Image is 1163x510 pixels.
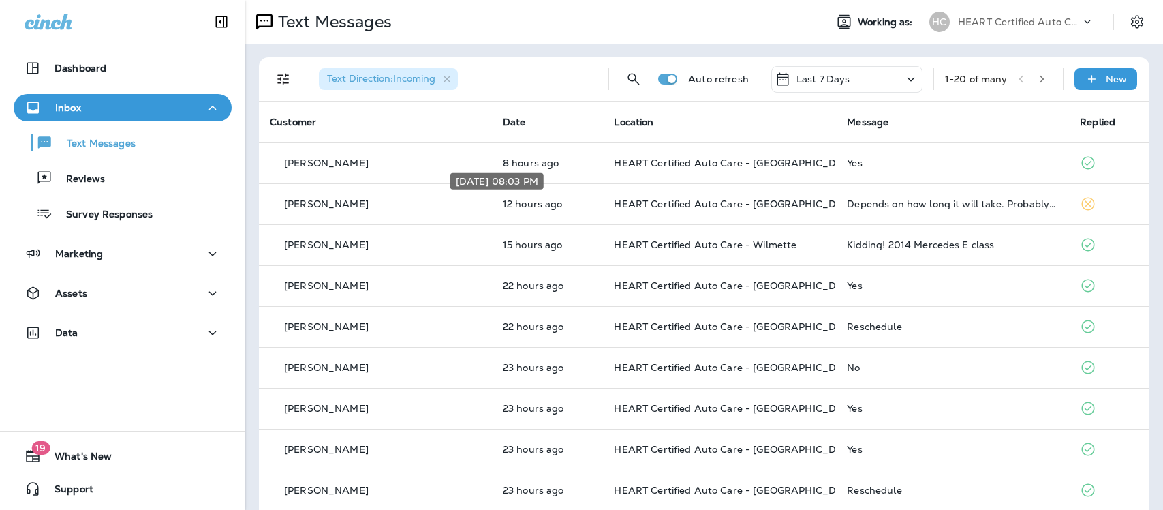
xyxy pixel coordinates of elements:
[847,403,1058,414] div: Yes
[14,442,232,470] button: 19What's New
[55,248,103,259] p: Marketing
[14,94,232,121] button: Inbox
[958,16,1081,27] p: HEART Certified Auto Care
[41,483,93,500] span: Support
[858,16,916,28] span: Working as:
[945,74,1008,85] div: 1 - 20 of many
[55,102,81,113] p: Inbox
[614,116,653,128] span: Location
[614,280,858,292] span: HEART Certified Auto Care - [GEOGRAPHIC_DATA]
[614,198,858,210] span: HEART Certified Auto Care - [GEOGRAPHIC_DATA]
[847,198,1058,209] div: Depends on how long it will take. Probably drop off
[847,362,1058,373] div: No
[929,12,950,32] div: HC
[319,68,458,90] div: Text Direction:Incoming
[284,157,369,168] p: [PERSON_NAME]
[1080,116,1115,128] span: Replied
[55,288,87,299] p: Assets
[284,239,369,250] p: [PERSON_NAME]
[503,485,593,496] p: Aug 27, 2025 09:03 AM
[503,280,593,291] p: Aug 27, 2025 09:46 AM
[327,72,435,85] span: Text Direction : Incoming
[796,74,850,85] p: Last 7 Days
[847,321,1058,332] div: Reschedule
[14,199,232,228] button: Survey Responses
[614,361,858,374] span: HEART Certified Auto Care - [GEOGRAPHIC_DATA]
[284,403,369,414] p: [PERSON_NAME]
[284,362,369,373] p: [PERSON_NAME]
[273,12,392,32] p: Text Messages
[55,327,78,338] p: Data
[1125,10,1149,34] button: Settings
[284,280,369,291] p: [PERSON_NAME]
[614,239,796,251] span: HEART Certified Auto Care - Wilmette
[620,65,647,93] button: Search Messages
[503,198,593,209] p: Aug 27, 2025 08:03 PM
[1106,74,1127,85] p: New
[41,451,112,467] span: What's New
[14,128,232,157] button: Text Messages
[270,116,316,128] span: Customer
[503,362,593,373] p: Aug 27, 2025 09:05 AM
[14,164,232,192] button: Reviews
[503,403,593,414] p: Aug 27, 2025 09:05 AM
[614,402,858,415] span: HEART Certified Auto Care - [GEOGRAPHIC_DATA]
[14,280,232,307] button: Assets
[284,444,369,455] p: [PERSON_NAME]
[52,173,105,186] p: Reviews
[503,239,593,250] p: Aug 27, 2025 04:28 PM
[614,157,858,169] span: HEART Certified Auto Care - [GEOGRAPHIC_DATA]
[52,209,153,222] p: Survey Responses
[450,173,544,190] div: [DATE] 08:03 PM
[14,319,232,346] button: Data
[847,280,1058,291] div: Yes
[847,485,1058,496] div: Reschedule
[270,65,297,93] button: Filters
[847,239,1058,250] div: Kidding! 2014 Mercedes E class
[14,55,232,82] button: Dashboard
[284,198,369,209] p: [PERSON_NAME]
[14,240,232,267] button: Marketing
[202,8,241,35] button: Collapse Sidebar
[614,320,858,333] span: HEART Certified Auto Care - [GEOGRAPHIC_DATA]
[688,74,749,85] p: Auto refresh
[503,321,593,332] p: Aug 27, 2025 09:23 AM
[614,484,858,496] span: HEART Certified Auto Care - [GEOGRAPHIC_DATA]
[847,444,1058,455] div: Yes
[503,444,593,455] p: Aug 27, 2025 09:04 AM
[284,321,369,332] p: [PERSON_NAME]
[14,475,232,502] button: Support
[284,485,369,496] p: [PERSON_NAME]
[503,157,593,168] p: Aug 27, 2025 11:32 PM
[614,443,858,455] span: HEART Certified Auto Care - [GEOGRAPHIC_DATA]
[847,157,1058,168] div: Yes
[55,63,106,74] p: Dashboard
[31,441,50,455] span: 19
[53,138,136,151] p: Text Messages
[503,116,526,128] span: Date
[847,116,888,128] span: Message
